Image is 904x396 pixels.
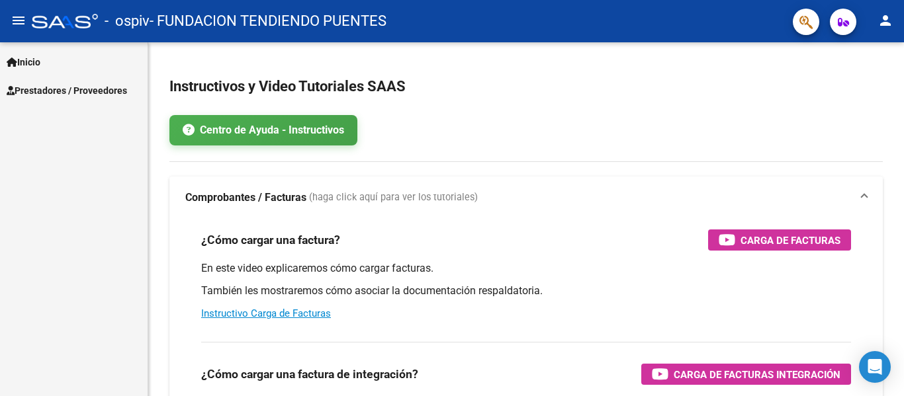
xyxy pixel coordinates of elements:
span: - ospiv [105,7,150,36]
p: También les mostraremos cómo asociar la documentación respaldatoria. [201,284,851,298]
mat-icon: menu [11,13,26,28]
span: Carga de Facturas [741,232,840,249]
span: (haga click aquí para ver los tutoriales) [309,190,478,205]
button: Carga de Facturas [708,229,851,251]
h3: ¿Cómo cargar una factura? [201,231,340,249]
span: Inicio [7,55,40,69]
h3: ¿Cómo cargar una factura de integración? [201,365,418,383]
a: Instructivo Carga de Facturas [201,307,331,319]
p: En este video explicaremos cómo cargar facturas. [201,261,851,276]
span: Prestadores / Proveedores [7,83,127,98]
strong: Comprobantes / Facturas [185,190,306,205]
span: - FUNDACION TENDIENDO PUENTES [150,7,386,36]
a: Centro de Ayuda - Instructivos [169,115,357,145]
div: Open Intercom Messenger [859,351,891,383]
button: Carga de Facturas Integración [641,364,851,385]
mat-icon: person [878,13,893,28]
mat-expansion-panel-header: Comprobantes / Facturas (haga click aquí para ver los tutoriales) [169,177,883,219]
span: Carga de Facturas Integración [674,366,840,383]
h2: Instructivos y Video Tutoriales SAAS [169,74,883,99]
